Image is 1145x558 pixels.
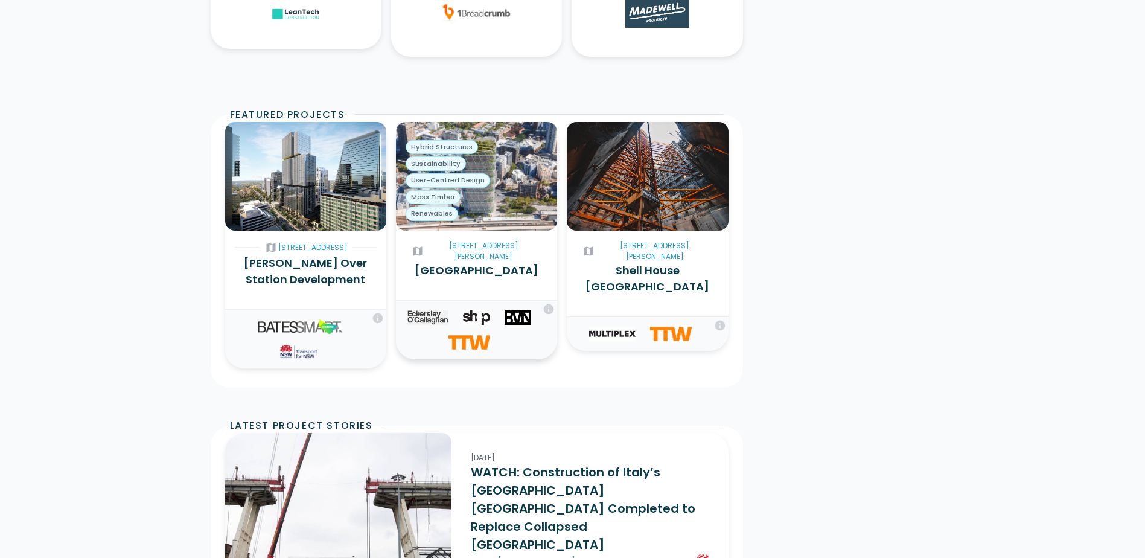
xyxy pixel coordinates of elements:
img: Bates Smart [258,321,342,332]
a: Hybrid Structures [406,140,478,155]
h3: Shell House [GEOGRAPHIC_DATA] [576,262,718,295]
img: Shell House Sydney [567,122,728,231]
img: Lendlease [319,319,339,334]
div: info [714,319,726,332]
img: Taylor Thomson Whitting [650,327,692,341]
a: Sustainability [406,156,466,171]
h3: WATCH: Construction of Italy’s [GEOGRAPHIC_DATA] [GEOGRAPHIC_DATA] Completed to Replace Collapsed... [471,463,709,554]
a: map[STREET_ADDRESS][PERSON_NAME] Over Station Development [225,231,386,309]
img: Transport for NSW [279,344,317,359]
div: [STREET_ADDRESS][PERSON_NAME] [596,240,713,262]
img: SHoP Architects [463,310,490,325]
img: BVN [505,310,531,325]
a: User-Centred Design [406,173,490,188]
h3: [PERSON_NAME] Over Station Development [235,255,377,287]
a: Mass Timber [406,190,461,205]
div: map [410,244,425,258]
div: map [581,244,596,258]
h2: FeatureD Projects [230,107,345,122]
div: [STREET_ADDRESS][PERSON_NAME] [425,240,543,262]
h2: Latest Project Stories [230,418,373,433]
div: [STREET_ADDRESS] [278,242,348,253]
a: Renewables [406,207,458,221]
a: map[STREET_ADDRESS][PERSON_NAME]Shell House [GEOGRAPHIC_DATA] [567,231,728,316]
img: LeanTech Construction [272,7,320,21]
img: Victoria Cross Over Station Development [225,122,386,231]
img: Taylor Thomson Whitting [448,335,490,350]
div: [DATE] [471,452,709,463]
img: Eckersley O’Callaghan [407,310,449,325]
div: info [543,303,555,315]
a: map[STREET_ADDRESS][PERSON_NAME][GEOGRAPHIC_DATA] [396,231,557,300]
h3: [GEOGRAPHIC_DATA] [406,262,547,278]
img: Multiplex [589,327,636,341]
div: map [264,240,278,255]
div: info [372,312,384,324]
img: Atlassian Tower [396,122,557,231]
